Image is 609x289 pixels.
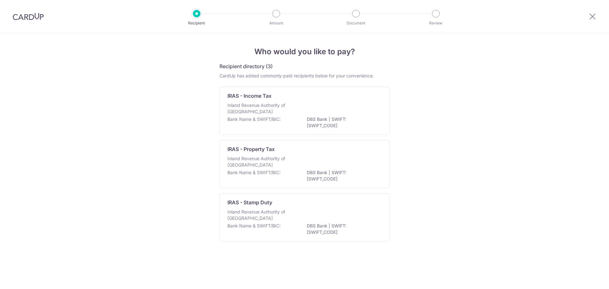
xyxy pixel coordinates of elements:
p: Bank Name & SWIFT/BIC: [227,116,281,122]
p: Inland Revenue Authority of [GEOGRAPHIC_DATA] [227,155,295,168]
p: DBS Bank | SWIFT: [SWIFT_CODE] [307,223,378,235]
p: Bank Name & SWIFT/BIC: [227,223,281,229]
iframe: Opens a widget where you can find more information [568,270,603,286]
p: IRAS - Stamp Duty [227,199,272,206]
p: Inland Revenue Authority of [GEOGRAPHIC_DATA] [227,102,295,115]
p: Amount [253,20,300,26]
p: Review [412,20,459,26]
div: CardUp has added commonly-paid recipients below for your convenience. [219,73,390,79]
p: IRAS - Income Tax [227,92,272,100]
h5: Recipient directory (3) [219,62,273,70]
p: Document [332,20,379,26]
p: Bank Name & SWIFT/BIC: [227,169,281,176]
img: CardUp [13,13,44,20]
p: Recipient [173,20,220,26]
p: IRAS - Property Tax [227,145,275,153]
p: DBS Bank | SWIFT: [SWIFT_CODE] [307,116,378,129]
p: DBS Bank | SWIFT: [SWIFT_CODE] [307,169,378,182]
p: Inland Revenue Authority of [GEOGRAPHIC_DATA] [227,209,295,221]
h4: Who would you like to pay? [219,46,390,57]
